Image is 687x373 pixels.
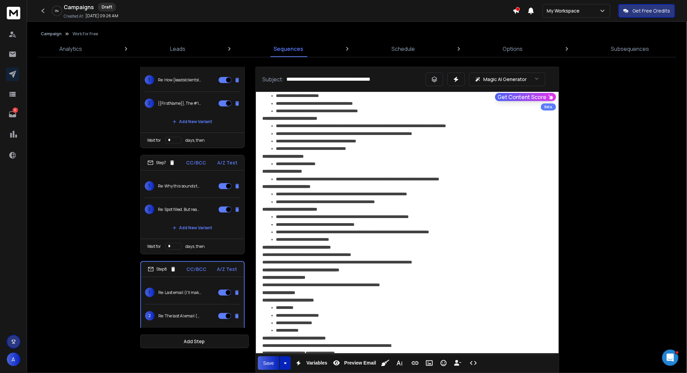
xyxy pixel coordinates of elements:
[263,75,284,83] p: Subject:
[258,356,280,370] button: Save
[547,7,583,14] p: My Workspace
[186,244,205,249] p: days, then
[59,45,82,53] p: Analytics
[437,356,450,370] button: Emoticons
[619,4,675,18] button: Get Free Credits
[343,360,378,366] span: Preview Email
[495,93,556,101] button: Get Content Score
[467,356,480,370] button: Code View
[140,335,249,348] button: Add Step
[85,13,118,19] p: [DATE] 09:26 AM
[409,356,422,370] button: Insert Link (Ctrl+K)
[292,356,329,370] button: Variables
[7,353,20,366] button: A
[64,14,84,19] p: Created At:
[145,311,155,321] span: 2
[167,115,218,129] button: Add New Variant
[145,288,155,297] span: 1
[499,41,527,57] a: Options
[451,356,464,370] button: Insert Unsubscribe Link
[158,183,202,189] p: Re: Why this sounds too good to be true (and why it isn't)
[503,45,523,53] p: Options
[140,155,245,254] li: Step7CC/BCCA/Z Test1Re: Why this sounds too good to be true (and why it isn't)2Re: Spot filled. B...
[55,41,86,57] a: Analytics
[187,266,207,273] p: CC/BCC
[145,181,154,191] span: 1
[6,107,19,121] a: 3
[541,103,556,111] div: Beta
[145,75,154,85] span: 1
[611,45,649,53] p: Subsequences
[217,266,237,273] p: A/Z Test
[147,160,175,166] div: Step 7
[140,261,245,346] li: Step8CC/BCCA/Z Test1Re: Last email (I'll make this simple)2Re: The last AI email (a cautionary ta...
[633,7,670,14] p: Get Free Credits
[379,356,392,370] button: Clean HTML
[393,356,406,370] button: More Text
[186,138,205,143] p: days, then
[269,41,307,57] a: Sequences
[158,207,202,212] p: Re: Spot filled. But read this anyway.
[98,3,116,12] div: Draft
[159,313,202,319] p: Re: The last AI email (a cautionary tale)
[305,360,329,366] span: Variables
[607,41,653,57] a: Subsequences
[391,45,415,53] p: Schedule
[13,107,18,113] p: 3
[330,356,378,370] button: Preview Email
[73,31,98,37] p: Work For Free
[159,290,202,295] p: Re: Last email (I'll make this simple)
[158,77,202,83] p: Re: How {leads|clients|customers} find you while you {snooze|ABSOLUTELY don't snore|sleep}
[166,41,189,57] a: Leads
[218,159,238,166] p: A/Z Test
[484,76,527,83] p: Magic AI Generator
[145,205,154,214] span: 2
[147,138,161,143] p: Wait for
[662,350,679,366] iframe: Intercom live chat
[274,45,303,53] p: Sequences
[64,3,94,11] h1: Campaigns
[469,73,545,86] button: Magic AI Generator
[167,328,218,341] button: Add New Variant
[41,31,62,37] button: Campaign
[147,244,161,249] p: Wait for
[167,221,218,235] button: Add New Variant
[158,101,202,106] p: {{FirstName}}, The #1 objection I hear: "That's great for [OTHER INDUSTRY], but AI won't work for...
[387,41,419,57] a: Schedule
[140,49,245,148] li: Step6CC/BCCA/Z Test1Re: How {leads|clients|customers} find you while you {snooze|ABSOLUTELY don't...
[55,9,59,13] p: 0 %
[423,356,436,370] button: Insert Image (Ctrl+P)
[145,99,154,108] span: 2
[148,266,176,272] div: Step 8
[170,45,185,53] p: Leads
[186,159,206,166] p: CC/BCC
